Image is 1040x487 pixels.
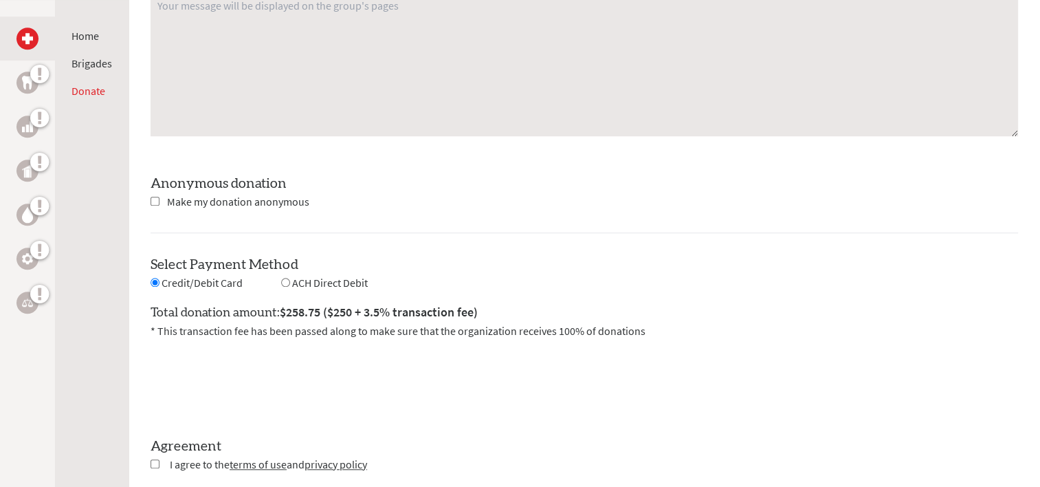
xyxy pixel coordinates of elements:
[292,276,368,290] span: ACH Direct Debit
[230,457,287,471] a: terms of use
[22,206,33,222] img: Water
[167,195,309,208] span: Make my donation anonymous
[151,356,359,409] iframe: reCAPTCHA
[22,299,33,307] img: Legal Empowerment
[170,457,367,471] span: I agree to the and
[22,121,33,132] img: Business
[71,28,112,44] li: Home
[151,437,1018,456] label: Agreement
[16,72,38,94] a: Dental
[16,116,38,138] a: Business
[16,28,38,50] a: Medical
[151,258,298,272] label: Select Payment Method
[22,164,33,177] img: Public Health
[71,29,99,43] a: Home
[71,83,112,99] li: Donate
[151,323,1018,339] p: * This transaction fee has been passed along to make sure that the organization receives 100% of ...
[162,276,243,290] span: Credit/Debit Card
[16,160,38,182] a: Public Health
[22,253,33,264] img: Engineering
[71,84,105,98] a: Donate
[16,292,38,314] a: Legal Empowerment
[22,33,33,44] img: Medical
[22,76,33,89] img: Dental
[71,55,112,72] li: Brigades
[151,303,478,323] label: Total donation amount:
[16,204,38,226] a: Water
[151,177,287,191] label: Anonymous donation
[280,304,478,320] span: $258.75 ($250 + 3.5% transaction fee)
[305,457,367,471] a: privacy policy
[16,248,38,270] a: Engineering
[71,56,112,70] a: Brigades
